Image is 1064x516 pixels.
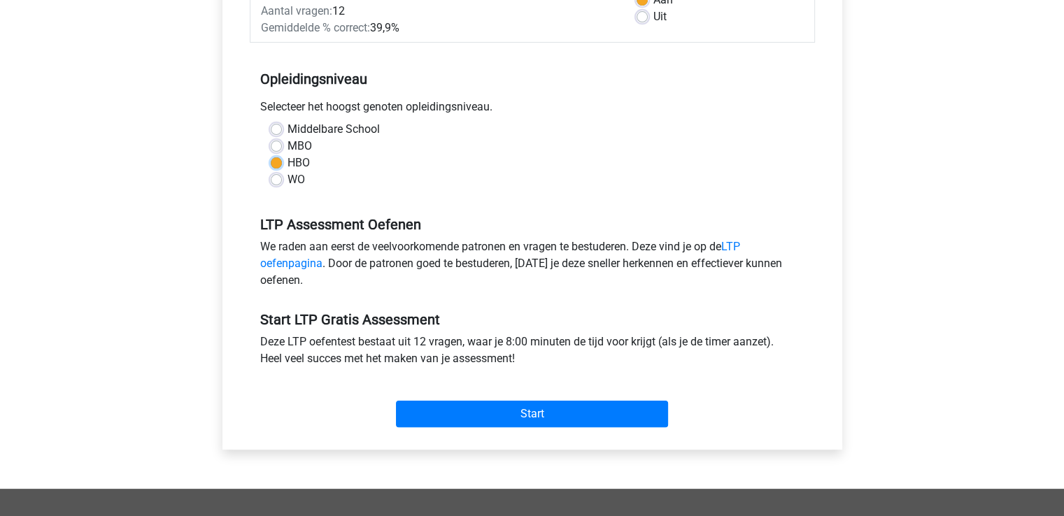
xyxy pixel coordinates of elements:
div: 39,9% [250,20,626,36]
div: Selecteer het hoogst genoten opleidingsniveau. [250,99,815,121]
h5: Opleidingsniveau [260,65,804,93]
label: MBO [288,138,312,155]
label: Middelbare School [288,121,380,138]
div: We raden aan eerst de veelvoorkomende patronen en vragen te bestuderen. Deze vind je op de . Door... [250,238,815,294]
label: Uit [653,8,667,25]
h5: LTP Assessment Oefenen [260,216,804,233]
input: Start [396,401,668,427]
label: HBO [288,155,310,171]
span: Aantal vragen: [261,4,332,17]
label: WO [288,171,305,188]
span: Gemiddelde % correct: [261,21,370,34]
div: Deze LTP oefentest bestaat uit 12 vragen, waar je 8:00 minuten de tijd voor krijgt (als je de tim... [250,334,815,373]
div: 12 [250,3,626,20]
h5: Start LTP Gratis Assessment [260,311,804,328]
